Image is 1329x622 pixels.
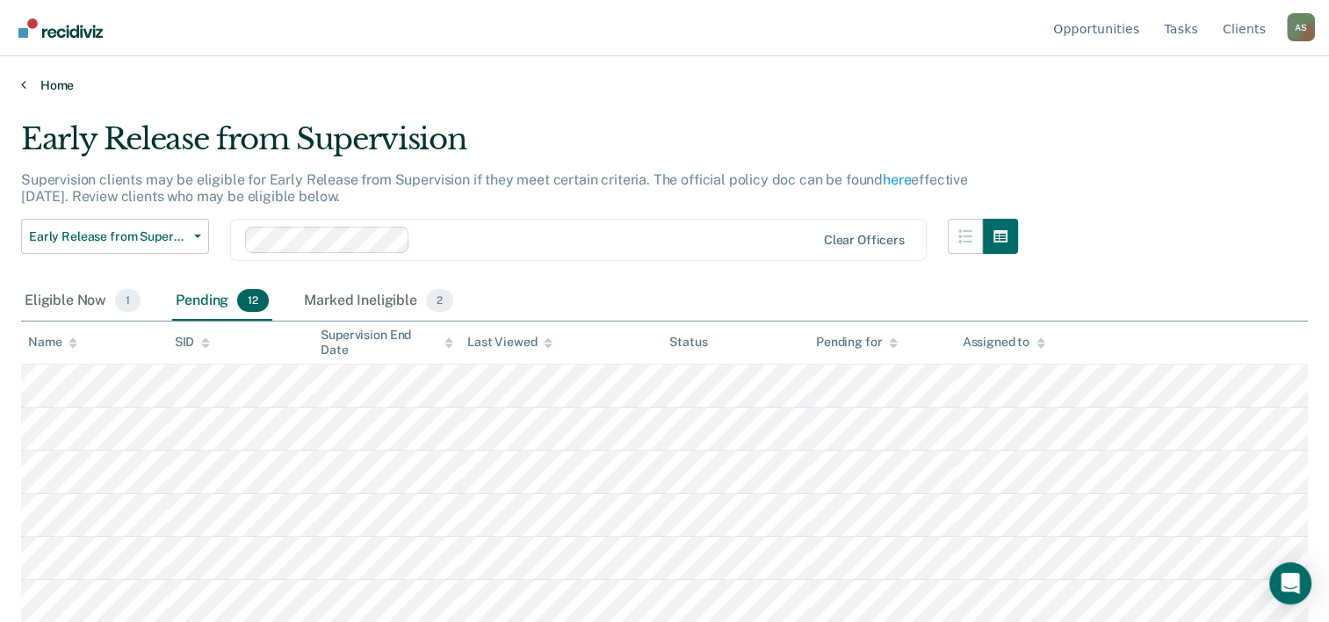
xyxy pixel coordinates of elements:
div: Marked Ineligible2 [300,282,457,321]
div: Supervision End Date [321,328,453,358]
div: Early Release from Supervision [21,121,1018,171]
div: Pending12 [172,282,272,321]
p: Supervision clients may be eligible for Early Release from Supervision if they meet certain crite... [21,171,968,205]
img: Recidiviz [18,18,103,38]
div: Last Viewed [467,335,553,350]
a: Home [21,77,1308,93]
div: Pending for [816,335,898,350]
span: 2 [426,289,453,312]
div: A S [1287,13,1315,41]
div: Status [669,335,707,350]
span: 1 [115,289,141,312]
a: here [883,171,911,188]
div: Eligible Now1 [21,282,144,321]
div: Assigned to [963,335,1045,350]
span: Early Release from Supervision [29,229,187,244]
div: Open Intercom Messenger [1269,562,1311,604]
button: Early Release from Supervision [21,219,209,254]
span: 12 [237,289,269,312]
div: Name [28,335,77,350]
div: SID [175,335,211,350]
div: Clear officers [824,233,905,248]
button: Profile dropdown button [1287,13,1315,41]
